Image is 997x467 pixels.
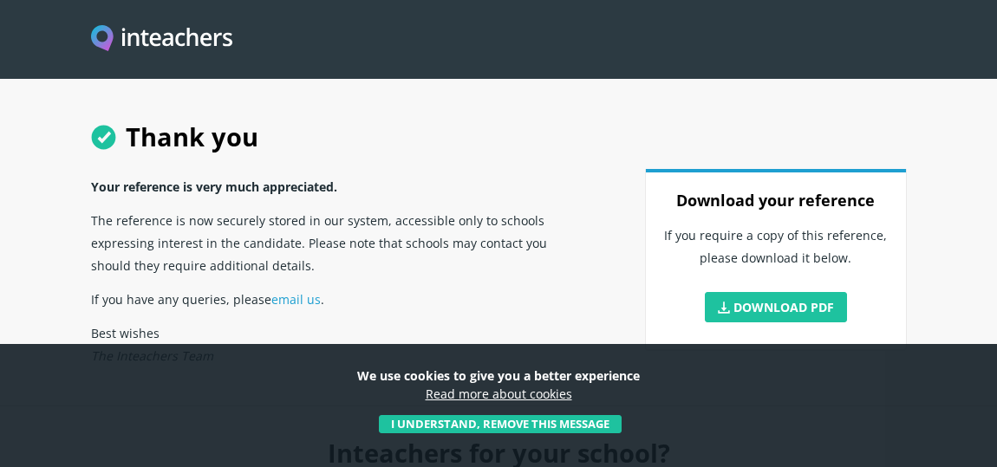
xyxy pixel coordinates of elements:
a: Visit this site's homepage [91,25,232,54]
h1: Thank you [91,101,906,169]
p: The reference is now securely stored in our system, accessible only to schools expressing interes... [91,203,559,282]
p: Best wishes [91,315,559,372]
strong: We use cookies to give you a better experience [357,367,640,384]
a: email us [271,291,321,308]
img: Inteachers [91,25,232,54]
p: Your reference is very much appreciated. [91,169,559,203]
button: I understand, remove this message [379,415,622,434]
p: If you have any queries, please . [91,282,559,315]
a: Download PDF [705,292,847,322]
p: If you require a copy of this reference, please download it below. [663,217,889,285]
h3: Download your reference [663,184,889,217]
a: Read more about cookies [426,386,572,402]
